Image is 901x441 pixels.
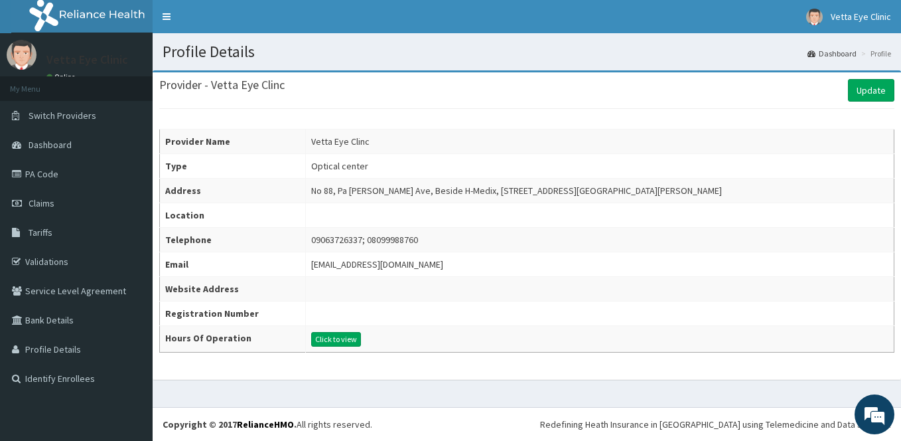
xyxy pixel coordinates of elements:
h1: Profile Details [163,43,891,60]
span: Tariffs [29,226,52,238]
li: Profile [858,48,891,59]
div: No 88, Pa [PERSON_NAME] Ave, Beside H-Medix, [STREET_ADDRESS][GEOGRAPHIC_DATA][PERSON_NAME] [311,184,722,197]
button: Click to view [311,332,361,347]
div: Vetta Eye Clinc [311,135,370,148]
span: Dashboard [29,139,72,151]
footer: All rights reserved. [153,407,901,441]
th: Website Address [160,277,306,302]
strong: Copyright © 2017 . [163,418,297,430]
a: Online [46,72,78,82]
th: Address [160,179,306,203]
th: Registration Number [160,302,306,326]
img: User Image [7,40,36,70]
th: Telephone [160,228,306,252]
a: RelianceHMO [237,418,294,430]
a: Update [848,79,894,102]
th: Email [160,252,306,277]
a: Dashboard [807,48,857,59]
span: Switch Providers [29,110,96,122]
th: Type [160,154,306,179]
span: Vetta Eye Clinic [831,11,891,23]
div: [EMAIL_ADDRESS][DOMAIN_NAME] [311,258,443,271]
p: Vetta Eye Clinic [46,54,128,66]
div: Redefining Heath Insurance in [GEOGRAPHIC_DATA] using Telemedicine and Data Science! [540,418,891,431]
div: Optical center [311,159,368,173]
h3: Provider - Vetta Eye Clinc [159,79,285,91]
img: User Image [806,9,823,25]
th: Location [160,203,306,228]
div: 09063726337; 08099988760 [311,233,418,246]
th: Hours Of Operation [160,326,306,353]
span: Claims [29,197,54,209]
th: Provider Name [160,130,306,154]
